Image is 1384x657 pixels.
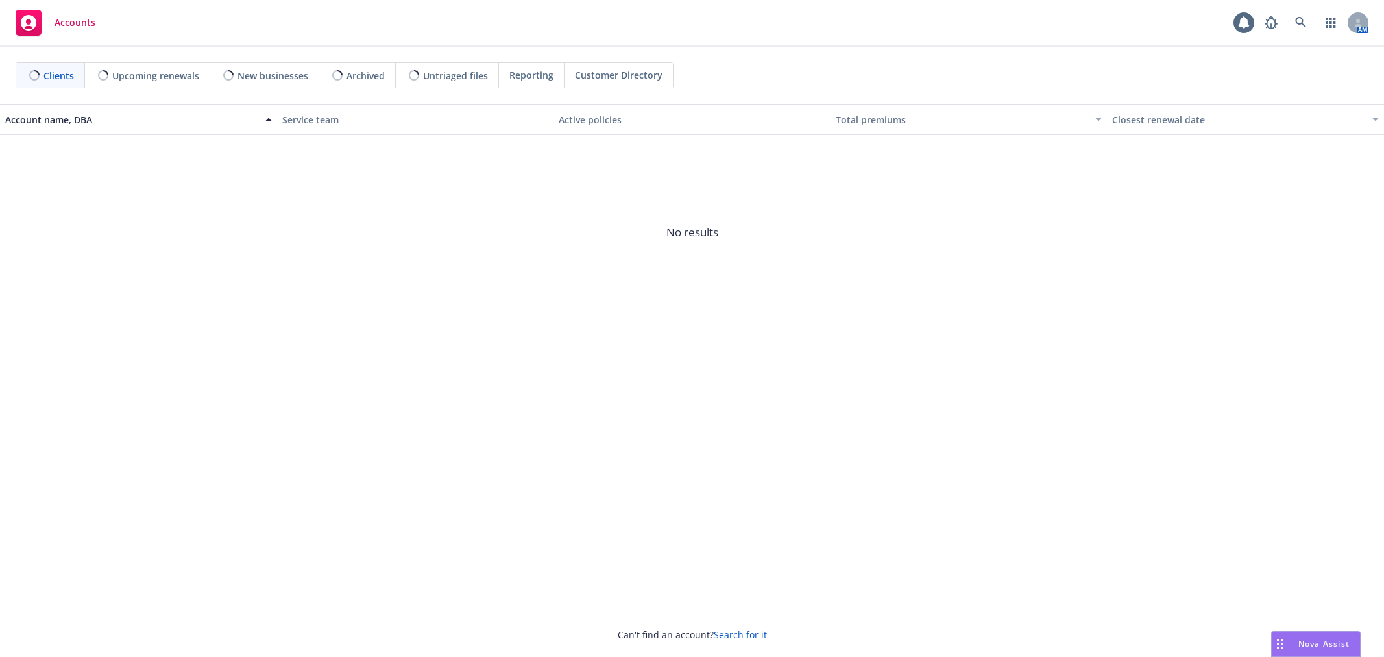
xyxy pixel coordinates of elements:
span: Upcoming renewals [112,69,199,82]
button: Active policies [553,104,831,135]
span: Clients [43,69,74,82]
div: Account name, DBA [5,113,258,127]
button: Total premiums [831,104,1108,135]
a: Switch app [1318,10,1344,36]
span: Can't find an account? [618,628,767,641]
div: Closest renewal date [1112,113,1365,127]
button: Nova Assist [1271,631,1361,657]
a: Accounts [10,5,101,41]
span: New businesses [237,69,308,82]
button: Service team [277,104,554,135]
div: Service team [282,113,549,127]
span: Untriaged files [423,69,488,82]
div: Drag to move [1272,632,1288,656]
span: Accounts [55,18,95,28]
div: Active policies [559,113,825,127]
span: Reporting [509,68,553,82]
span: Customer Directory [575,68,662,82]
a: Search for it [714,628,767,641]
span: Nova Assist [1298,638,1350,649]
div: Total premiums [836,113,1088,127]
button: Closest renewal date [1107,104,1384,135]
a: Report a Bug [1258,10,1284,36]
a: Search [1288,10,1314,36]
span: Archived [346,69,385,82]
